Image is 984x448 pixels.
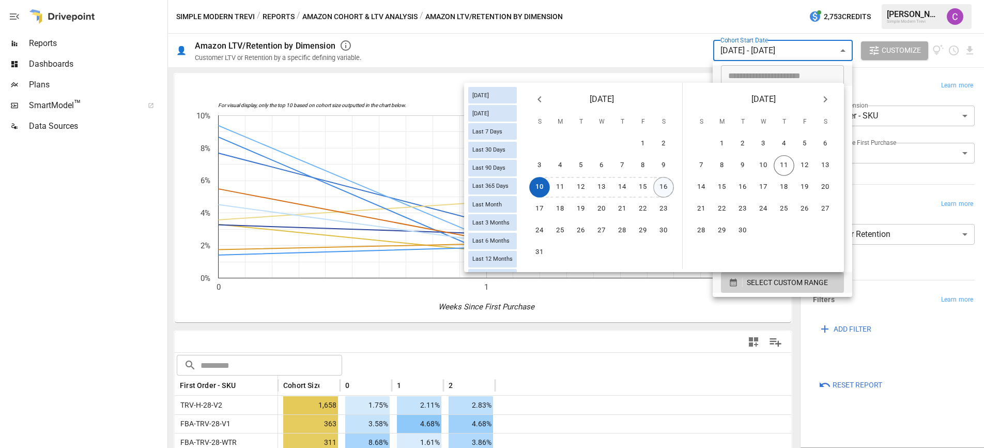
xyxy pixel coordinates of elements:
button: 24 [753,199,774,219]
button: 20 [815,177,836,198]
button: 1 [712,133,732,154]
button: 19 [571,199,591,219]
button: 25 [550,220,571,241]
button: 15 [712,177,732,198]
button: 29 [633,220,653,241]
button: 28 [691,220,712,241]
button: 16 [653,177,674,198]
button: 15 [633,177,653,198]
span: Last 12 Months [468,256,517,262]
span: Tuesday [733,112,752,132]
button: 5 [794,133,815,154]
span: Friday [795,112,814,132]
button: 18 [774,177,794,198]
div: Last 6 Months [468,233,517,249]
span: Saturday [654,112,673,132]
button: 29 [712,220,732,241]
button: 6 [591,155,612,176]
button: 13 [815,155,836,176]
button: 2 [732,133,753,154]
button: 24 [529,220,550,241]
span: Thursday [613,112,632,132]
button: 21 [691,199,712,219]
span: Last 6 Months [468,237,514,244]
button: 22 [712,199,732,219]
button: 19 [794,177,815,198]
div: Last Year [468,269,517,286]
div: Last 90 Days [468,160,517,176]
button: 23 [732,199,753,219]
button: 20 [591,199,612,219]
button: 30 [732,220,753,241]
span: Monday [551,112,570,132]
div: Last 3 Months [468,214,517,231]
span: [DATE] [751,92,776,107]
button: 5 [571,155,591,176]
span: Sunday [530,112,549,132]
button: 16 [732,177,753,198]
button: 3 [529,155,550,176]
button: 27 [815,199,836,219]
span: [DATE] [590,92,614,107]
button: 13 [591,177,612,198]
div: Last 12 Months [468,251,517,267]
button: 23 [653,199,674,219]
button: 3 [753,133,774,154]
button: 17 [753,177,774,198]
span: Last 7 Days [468,128,506,135]
button: 26 [794,199,815,219]
button: 2 [653,133,674,154]
span: Monday [713,112,731,132]
button: 11 [550,177,571,198]
button: SELECT CUSTOM RANGE [721,272,844,293]
button: 1 [633,133,653,154]
button: 21 [612,199,633,219]
span: Thursday [775,112,793,132]
span: [DATE] [468,92,493,99]
div: Last 30 Days [468,142,517,158]
div: Last 7 Days [468,123,517,140]
button: 30 [653,220,674,241]
div: Last 365 Days [468,178,517,195]
span: Wednesday [592,112,611,132]
button: 28 [612,220,633,241]
button: 12 [794,155,815,176]
button: 14 [612,177,633,198]
button: 4 [774,133,794,154]
span: Last 90 Days [468,165,510,171]
span: Last 3 Months [468,219,514,226]
span: SELECT CUSTOM RANGE [747,276,828,289]
button: 31 [529,242,550,263]
span: [DATE] [468,110,493,117]
button: 26 [571,220,591,241]
div: [DATE] [468,87,517,103]
span: Sunday [692,112,711,132]
button: 25 [774,199,794,219]
button: 17 [529,199,550,219]
button: 11 [774,155,794,176]
button: 14 [691,177,712,198]
span: Wednesday [754,112,773,132]
span: Last Month [468,201,506,208]
button: 7 [691,155,712,176]
button: 9 [732,155,753,176]
span: Last 30 Days [468,146,510,153]
button: 12 [571,177,591,198]
span: Friday [634,112,652,132]
button: Next month [815,89,836,110]
span: Saturday [816,112,835,132]
button: 10 [529,177,550,198]
button: 27 [591,220,612,241]
button: 10 [753,155,774,176]
button: 8 [633,155,653,176]
button: 9 [653,155,674,176]
button: 22 [633,199,653,219]
button: 8 [712,155,732,176]
button: 6 [815,133,836,154]
button: 18 [550,199,571,219]
div: [DATE] [468,105,517,122]
span: Tuesday [572,112,590,132]
button: Previous month [529,89,550,110]
span: Last 365 Days [468,183,513,189]
button: 4 [550,155,571,176]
